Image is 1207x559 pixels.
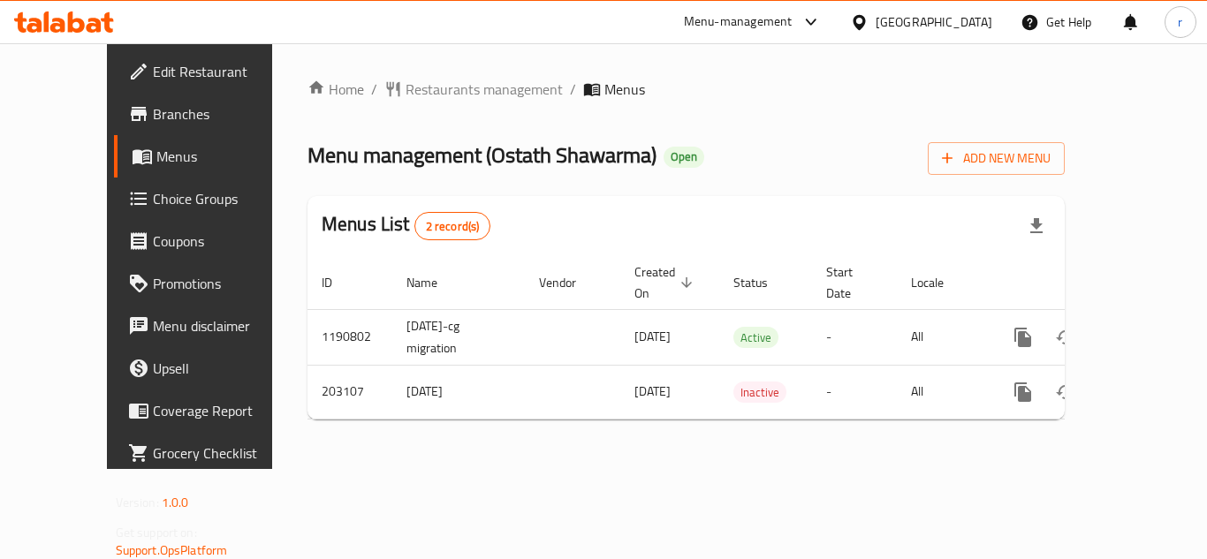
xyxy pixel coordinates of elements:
[371,79,377,100] li: /
[988,256,1186,310] th: Actions
[114,135,308,178] a: Menus
[733,328,778,348] span: Active
[114,347,308,389] a: Upsell
[153,188,294,209] span: Choice Groups
[812,365,897,419] td: -
[392,365,525,419] td: [DATE]
[114,50,308,93] a: Edit Restaurant
[634,380,671,403] span: [DATE]
[153,230,294,252] span: Coupons
[114,305,308,347] a: Menu disclaimer
[570,79,576,100] li: /
[406,79,563,100] span: Restaurants management
[911,272,967,293] span: Locale
[415,218,490,235] span: 2 record(s)
[733,381,786,403] div: Inactive
[664,147,704,168] div: Open
[114,432,308,474] a: Grocery Checklist
[1002,316,1044,359] button: more
[897,365,988,419] td: All
[116,491,159,514] span: Version:
[414,212,491,240] div: Total records count
[733,327,778,348] div: Active
[153,61,294,82] span: Edit Restaurant
[812,309,897,365] td: -
[604,79,645,100] span: Menus
[114,178,308,220] a: Choice Groups
[942,147,1051,170] span: Add New Menu
[928,142,1065,175] button: Add New Menu
[384,79,563,100] a: Restaurants management
[1044,371,1087,413] button: Change Status
[876,12,992,32] div: [GEOGRAPHIC_DATA]
[733,382,786,403] span: Inactive
[684,11,793,33] div: Menu-management
[634,325,671,348] span: [DATE]
[897,309,988,365] td: All
[634,261,698,304] span: Created On
[322,272,355,293] span: ID
[153,400,294,421] span: Coverage Report
[322,211,490,240] h2: Menus List
[307,135,657,175] span: Menu management ( Ostath Shawarma )
[156,146,294,167] span: Menus
[733,272,791,293] span: Status
[392,309,525,365] td: [DATE]-cg migration
[114,389,308,432] a: Coverage Report
[1178,12,1182,32] span: r
[153,273,294,294] span: Promotions
[114,93,308,135] a: Branches
[307,309,392,365] td: 1190802
[406,272,460,293] span: Name
[1015,205,1058,247] div: Export file
[1002,371,1044,413] button: more
[664,149,704,164] span: Open
[114,262,308,305] a: Promotions
[153,103,294,125] span: Branches
[307,256,1186,419] table: enhanced table
[307,79,1065,100] nav: breadcrumb
[307,79,364,100] a: Home
[307,365,392,419] td: 203107
[1044,316,1087,359] button: Change Status
[539,272,599,293] span: Vendor
[153,442,294,464] span: Grocery Checklist
[114,220,308,262] a: Coupons
[153,315,294,336] span: Menu disclaimer
[116,521,197,544] span: Get support on:
[162,491,189,514] span: 1.0.0
[153,358,294,379] span: Upsell
[826,261,876,304] span: Start Date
